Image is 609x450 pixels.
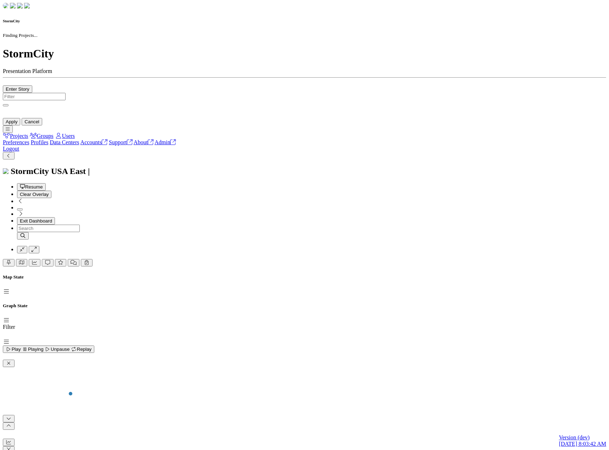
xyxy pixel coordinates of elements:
a: About [134,139,153,145]
button: Clear Overlay [17,191,51,198]
h5: Map State [3,274,606,280]
span: Replay [71,347,91,352]
input: Filter [3,93,66,100]
small: Finding Projects... [3,33,38,38]
span: | [88,167,90,176]
button: Apply [3,118,20,125]
a: Projects [3,133,28,139]
span: Unpause [45,347,69,352]
img: chi-fish-down.png [10,3,16,9]
img: chi-fish-up.png [17,3,23,9]
img: chi-fish-down.png [3,3,9,9]
button: Enter Story [3,85,32,93]
span: Presentation Platform [3,68,52,74]
a: Logout [3,146,19,152]
a: Preferences [3,139,29,145]
span: USA East [51,167,86,176]
span: [DATE] 8:03:42 AM [559,441,606,447]
button: Cancel [22,118,42,125]
h6: StormCity [3,19,606,23]
a: Data Centers [50,139,79,145]
span: StormCity [11,167,49,176]
span: Play [6,347,21,352]
h1: StormCity [3,47,606,60]
input: Search [17,225,80,232]
button: Resume [17,183,46,191]
h5: Graph State [3,303,606,309]
span: Playing [22,347,43,352]
a: Groups [30,133,54,139]
a: Admin [155,139,176,145]
a: Profiles [31,139,49,145]
button: Play Playing Unpause Replay [3,345,94,353]
img: chi-fish-blink.png [24,3,30,9]
img: chi-fish-icon.svg [3,168,9,174]
button: Exit Dashboard [17,217,55,225]
a: Accounts [80,139,107,145]
label: Filter [3,324,15,330]
a: Support [109,139,133,145]
a: Version (dev) [DATE] 8:03:42 AM [559,434,606,447]
a: Users [55,133,75,139]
